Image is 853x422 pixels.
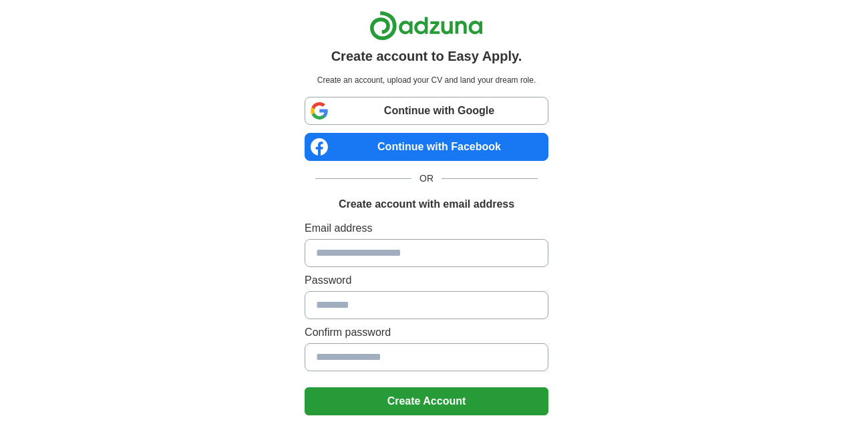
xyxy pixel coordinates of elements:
img: Adzuna logo [369,11,483,41]
button: Create Account [305,387,548,415]
h1: Create account with email address [339,196,514,212]
label: Confirm password [305,325,548,341]
span: OR [411,172,442,186]
h1: Create account to Easy Apply. [331,46,522,66]
p: Create an account, upload your CV and land your dream role. [307,74,546,86]
a: Continue with Google [305,97,548,125]
a: Continue with Facebook [305,133,548,161]
label: Email address [305,220,548,236]
label: Password [305,272,548,288]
